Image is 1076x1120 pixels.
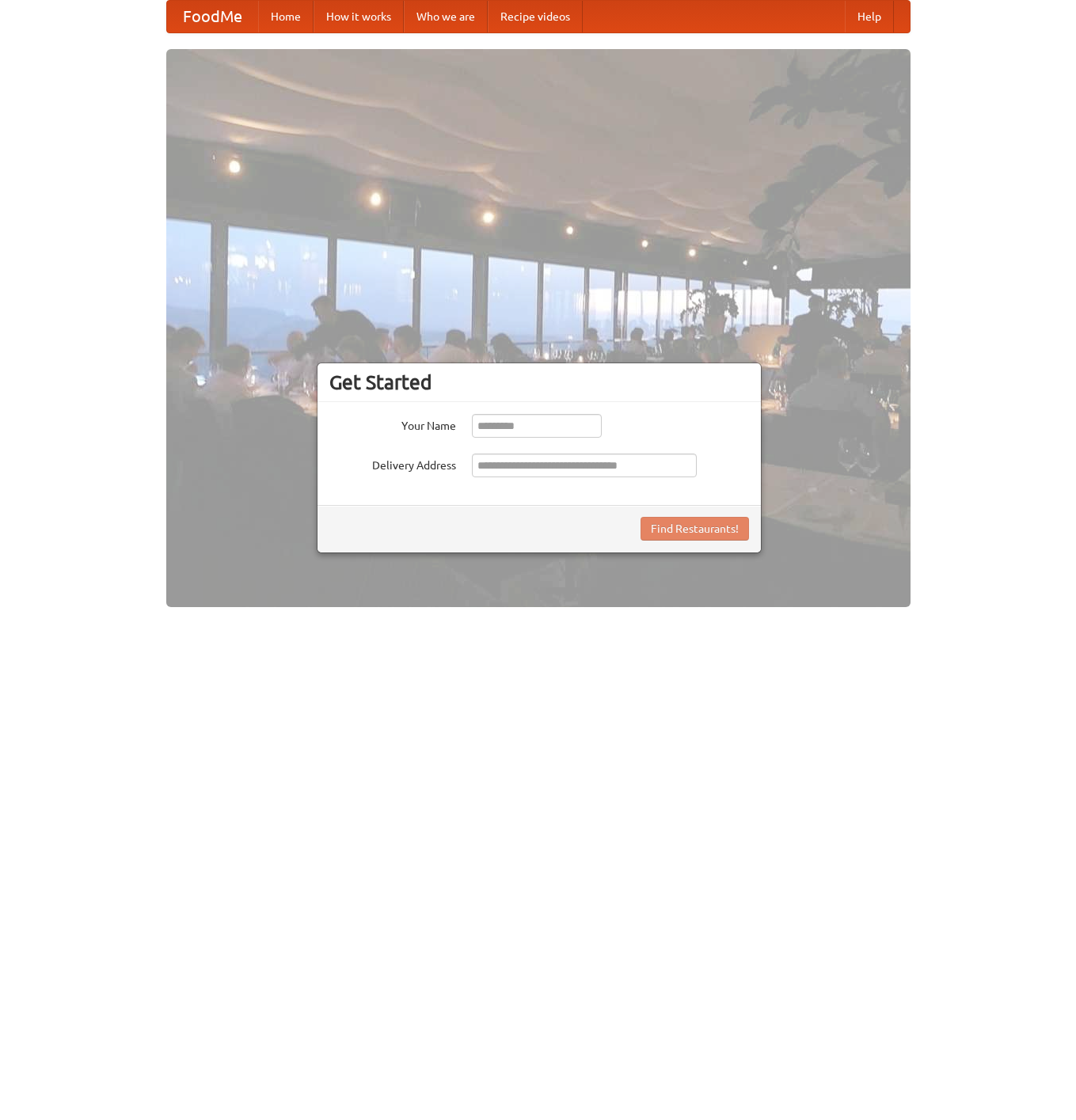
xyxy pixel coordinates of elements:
[258,1,314,32] a: Home
[329,454,456,473] label: Delivery Address
[167,1,258,32] a: FoodMe
[314,1,404,32] a: How it works
[641,517,749,541] button: Find Restaurants!
[329,370,749,394] h3: Get Started
[329,414,456,434] label: Your Name
[488,1,583,32] a: Recipe videos
[404,1,488,32] a: Who we are
[845,1,894,32] a: Help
